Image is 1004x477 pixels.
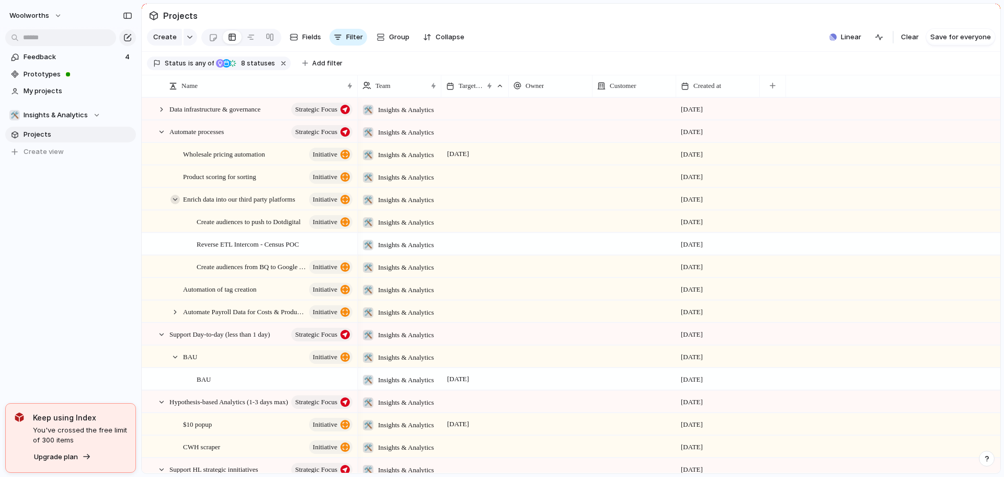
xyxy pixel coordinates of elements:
span: Support HL strategic innitiatives [169,463,258,475]
button: Clear [897,29,923,46]
button: Strategic Focus [291,328,352,341]
div: 🛠️ [363,442,373,453]
button: Upgrade plan [31,450,94,464]
div: 🛠️ [363,195,373,205]
span: [DATE] [681,419,703,430]
span: [DATE] [681,127,703,137]
span: CWH scraper [183,440,220,452]
button: Add filter [296,56,349,71]
span: Collapse [436,32,464,42]
button: Create view [5,144,136,160]
button: Collapse [419,29,469,46]
span: My projects [24,86,132,96]
button: initiative [309,283,352,296]
span: Customer [610,81,636,91]
span: BAU [183,350,197,362]
span: Strategic Focus [295,327,337,342]
span: [DATE] [681,262,703,272]
span: Automation of tag creation [183,283,256,295]
div: 🛠️ [363,127,373,138]
button: Create [147,29,182,46]
span: Keep using Index [33,412,127,423]
span: [DATE] [681,307,703,317]
span: Insights & Analytics [378,465,434,475]
div: 🛠️ [9,110,20,120]
span: Save for everyone [930,32,991,42]
div: 🛠️ [363,420,373,430]
button: Fields [286,29,325,46]
span: [DATE] [681,104,703,115]
span: Insights & Analytics [378,330,434,340]
span: initiative [313,170,337,184]
div: 🛠️ [363,217,373,228]
button: Strategic Focus [291,103,352,116]
span: Owner [526,81,544,91]
span: Insights & Analytics [378,307,434,318]
span: Insights & Analytics [378,127,434,138]
div: 🛠️ [363,330,373,340]
button: woolworths [5,7,67,24]
span: Strategic Focus [295,395,337,409]
span: is [188,59,193,68]
span: Created at [693,81,721,91]
span: Feedback [24,52,122,62]
button: initiative [309,350,352,364]
span: Insights & Analytics [378,217,434,228]
span: Team [375,81,391,91]
span: Linear [841,32,861,42]
span: Create view [24,147,64,157]
span: initiative [313,305,337,319]
span: initiative [313,282,337,297]
span: You've crossed the free limit of 300 items [33,425,127,446]
span: Wholesale pricing automation [183,148,265,160]
span: initiative [313,440,337,454]
span: Add filter [312,59,343,68]
span: initiative [313,147,337,162]
span: [DATE] [681,217,703,227]
span: [DATE] [681,397,703,407]
span: Strategic Focus [295,462,337,477]
span: Strategic Focus [295,125,337,139]
span: [DATE] [444,418,472,430]
span: any of [193,59,214,68]
span: Filter [346,32,363,42]
a: My projects [5,83,136,99]
button: initiative [309,418,352,431]
button: initiative [309,260,352,274]
span: Create audiences to push to Dotdigital [197,215,301,227]
div: 🛠️ [363,465,373,475]
span: Insights & Analytics [378,420,434,430]
div: 🛠️ [363,352,373,363]
a: Feedback4 [5,49,136,65]
span: Status [165,59,186,68]
span: Insights & Analytics [378,352,434,363]
span: [DATE] [444,148,472,160]
span: Strategic Focus [295,102,337,117]
span: [DATE] [681,464,703,475]
span: Target date [459,81,483,91]
span: Create audiences from BQ to Google Ads trough native connection [197,260,306,272]
span: woolworths [9,10,49,21]
span: Name [181,81,198,91]
span: 4 [125,52,132,62]
button: initiative [309,305,352,319]
button: Strategic Focus [291,463,352,476]
div: 🛠️ [363,397,373,408]
span: [DATE] [681,239,703,250]
button: initiative [309,193,352,206]
span: [DATE] [681,149,703,160]
span: Product scoring for sorting [183,170,256,182]
span: initiative [313,350,337,364]
span: [DATE] [681,442,703,452]
span: Insights & Analytics [378,240,434,250]
span: Fields [302,32,321,42]
span: 8 [238,59,247,67]
button: Filter [329,29,367,46]
span: Projects [161,6,200,25]
span: [DATE] [681,194,703,205]
a: Prototypes [5,66,136,82]
span: Create [153,32,177,42]
span: Prototypes [24,69,132,80]
button: Linear [825,29,865,45]
div: 🛠️ [363,375,373,385]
